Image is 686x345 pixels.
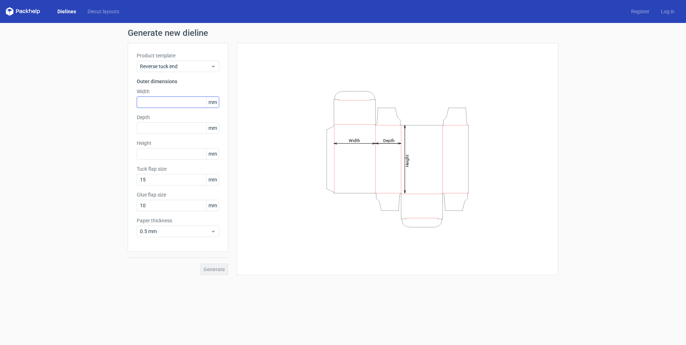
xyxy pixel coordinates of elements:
[625,8,655,15] a: Register
[140,228,211,235] span: 0.5 mm
[655,8,680,15] a: Log in
[206,174,219,185] span: mm
[349,138,360,143] tspan: Width
[137,165,219,172] label: Tuck flap size
[137,52,219,59] label: Product template
[206,200,219,211] span: mm
[82,8,125,15] a: Diecut layouts
[206,123,219,133] span: mm
[206,97,219,108] span: mm
[52,8,82,15] a: Dielines
[137,114,219,121] label: Depth
[137,78,219,85] h3: Outer dimensions
[206,148,219,159] span: mm
[128,29,558,37] h1: Generate new dieline
[383,138,395,143] tspan: Depth
[140,63,211,70] span: Reverse tuck end
[137,140,219,147] label: Height
[137,191,219,198] label: Glue flap size
[137,88,219,95] label: Width
[137,217,219,224] label: Paper thickness
[405,154,410,167] tspan: Height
